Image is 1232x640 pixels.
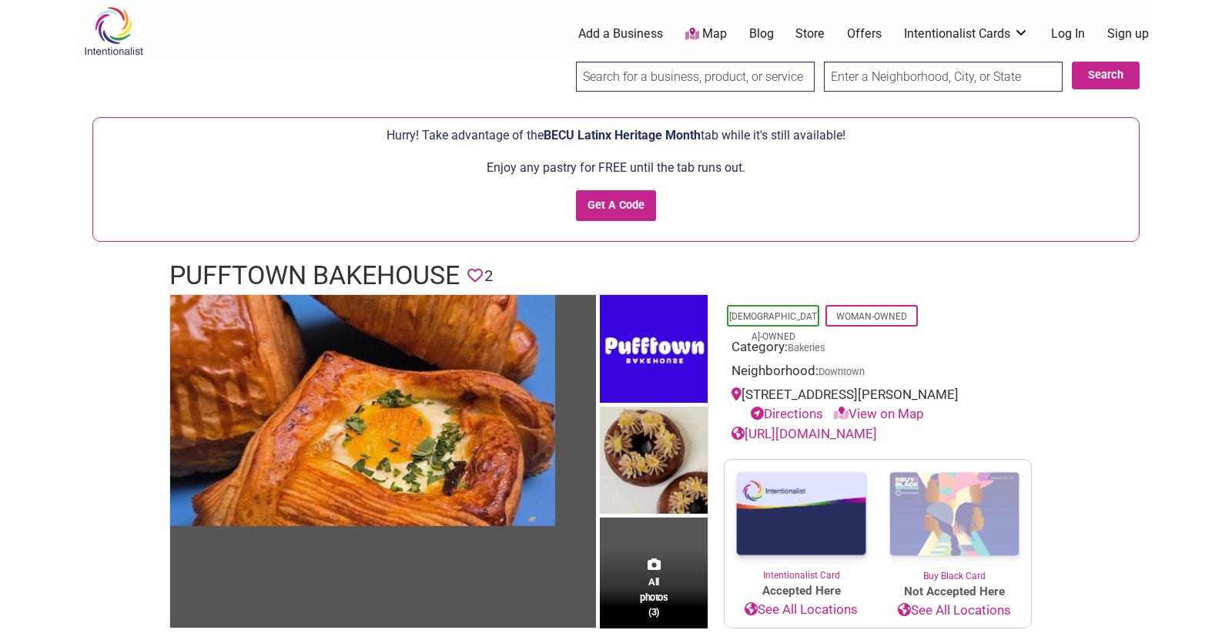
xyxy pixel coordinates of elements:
a: Intentionalist Cards [904,25,1029,42]
button: Search [1072,62,1140,89]
a: See All Locations [878,601,1031,621]
div: Category: [731,337,1024,361]
img: Intentionalist Card [725,460,878,568]
span: Not Accepted Here [878,583,1031,601]
a: [URL][DOMAIN_NAME] [731,426,877,441]
a: [DEMOGRAPHIC_DATA]-Owned [729,311,817,342]
p: Enjoy any pastry for FREE until the tab runs out. [101,158,1131,178]
a: Sign up [1107,25,1149,42]
a: Add a Business [578,25,663,42]
img: Buy Black Card [878,460,1031,569]
a: See All Locations [725,600,878,620]
a: Store [795,25,825,42]
input: Search for a business, product, or service [576,62,815,92]
img: Pufftown Bakehouse - Sweet Croissants [600,407,708,518]
a: Intentionalist Card [725,460,878,582]
a: View on Map [834,406,924,421]
span: BECU Latinx Heritage Month [544,128,701,142]
a: Buy Black Card [878,460,1031,583]
a: Blog [749,25,774,42]
input: Enter a Neighborhood, City, or State [824,62,1063,92]
span: Downtown [819,367,865,377]
input: Get A Code [576,190,657,222]
img: Intentionalist [77,6,150,56]
p: Hurry! Take advantage of the tab while it's still available! [101,126,1131,146]
a: Offers [847,25,882,42]
a: Woman-Owned [836,311,907,322]
span: All photos (3) [640,575,668,618]
a: Map [685,25,727,43]
img: Pufftown Bakehouse - Croissants [170,295,555,526]
a: Bakeries [788,342,825,354]
h1: Pufftown Bakehouse [169,257,460,294]
a: Log In [1051,25,1085,42]
span: Accepted Here [725,582,878,600]
a: Directions [751,406,823,421]
span: 2 [484,264,493,288]
div: [STREET_ADDRESS][PERSON_NAME] [731,385,1024,424]
div: Neighborhood: [731,361,1024,385]
img: Pufftown Bakehouse - Logo [600,295,708,407]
